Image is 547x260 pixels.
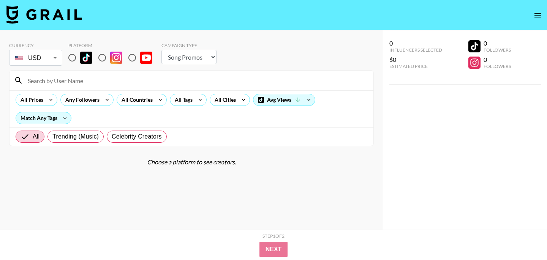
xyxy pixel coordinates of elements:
div: Campaign Type [161,43,217,48]
div: USD [11,51,61,65]
div: $0 [389,56,442,63]
img: TikTok [80,52,92,64]
div: Step 1 of 2 [262,233,285,239]
img: Instagram [110,52,122,64]
div: 0 [484,56,511,63]
div: Estimated Price [389,63,442,69]
button: open drawer [530,8,545,23]
div: Followers [484,63,511,69]
span: All [33,132,40,141]
iframe: Drift Widget Chat Controller [509,222,538,251]
span: Celebrity Creators [112,132,162,141]
div: All Cities [210,94,237,106]
span: Trending (Music) [52,132,99,141]
button: Next [259,242,288,257]
div: Followers [484,47,511,53]
div: Currency [9,43,62,48]
img: YouTube [140,52,152,64]
img: Grail Talent [6,5,82,24]
div: All Tags [170,94,194,106]
div: Platform [68,43,158,48]
div: 0 [389,39,442,47]
div: All Countries [117,94,154,106]
div: Match Any Tags [16,112,71,124]
input: Search by User Name [23,74,369,87]
div: Influencers Selected [389,47,442,53]
div: 0 [484,39,511,47]
div: Any Followers [61,94,101,106]
div: All Prices [16,94,45,106]
div: Choose a platform to see creators. [9,158,374,166]
div: Avg Views [253,94,315,106]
